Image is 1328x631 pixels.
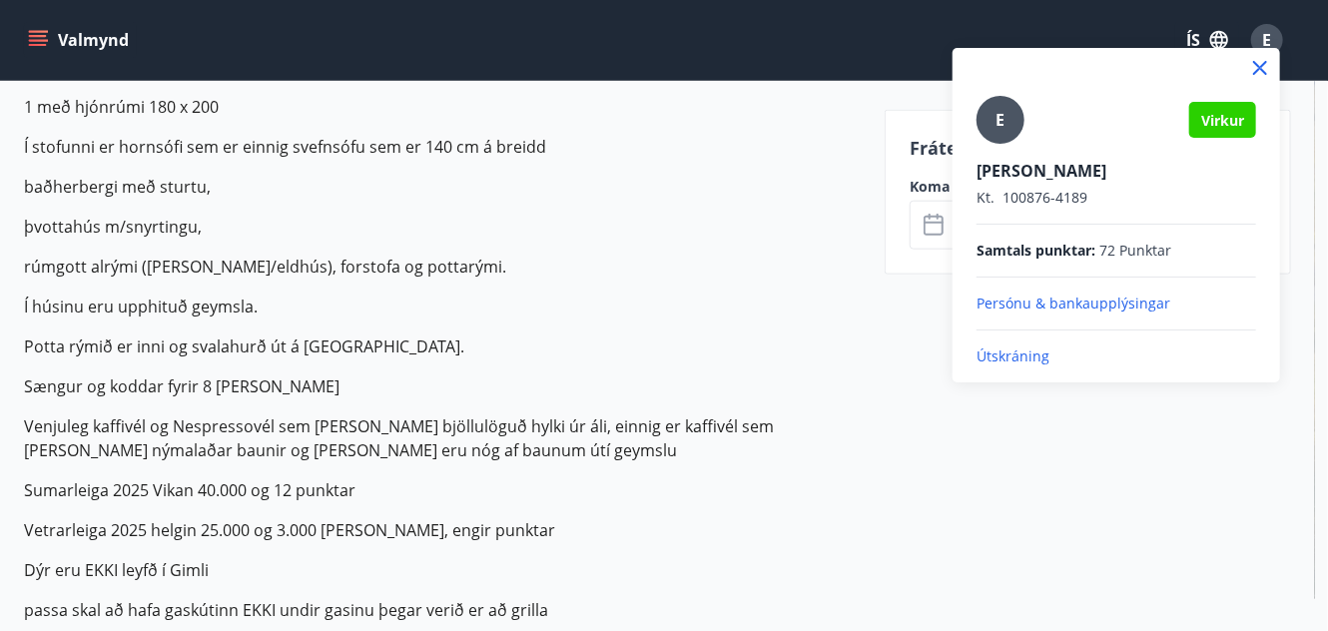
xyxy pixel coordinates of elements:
[977,160,1256,182] p: [PERSON_NAME]
[977,294,1256,314] p: Persónu & bankaupplýsingar
[977,241,1095,261] span: Samtals punktar :
[1201,111,1244,130] span: Virkur
[1099,241,1171,261] span: 72 Punktar
[977,188,995,207] span: Kt.
[977,346,1256,366] p: Útskráning
[977,188,1256,208] p: 100876-4189
[996,109,1005,131] span: E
